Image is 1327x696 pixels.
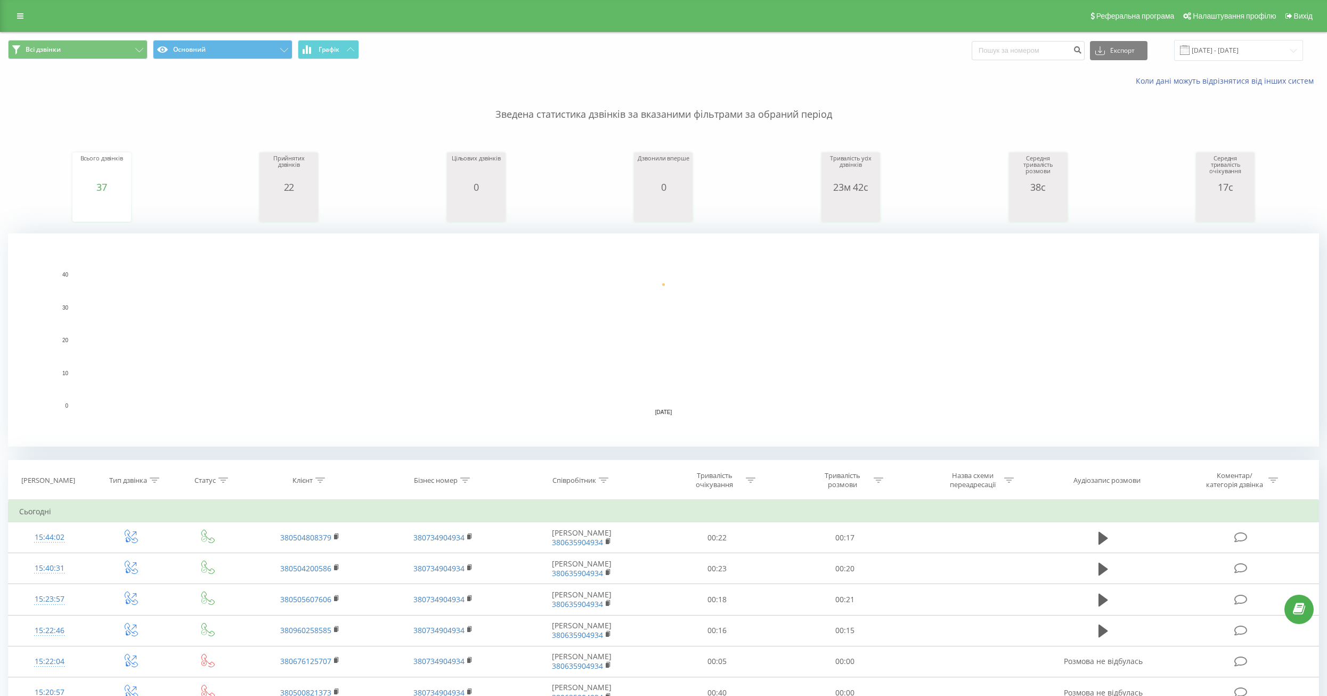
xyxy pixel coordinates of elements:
td: 00:18 [653,584,781,615]
div: 17с [1199,182,1252,192]
a: 380504808379 [280,532,331,543]
td: 00:21 [781,584,909,615]
svg: A chart. [262,192,315,224]
td: [PERSON_NAME] [510,522,653,553]
text: 0 [65,403,68,409]
td: [PERSON_NAME] [510,646,653,677]
div: 15:22:04 [19,651,79,672]
a: 380635904934 [552,537,603,547]
div: 0 [450,182,503,192]
div: Прийнятих дзвінків [262,155,315,182]
svg: A chart. [1012,192,1065,224]
td: [PERSON_NAME] [510,553,653,584]
div: Коментар/категорія дзвінка [1203,471,1266,489]
span: Налаштування профілю [1193,12,1276,20]
div: Статус [194,476,216,485]
text: 30 [62,305,69,311]
div: Тривалість розмови [814,471,871,489]
div: Середня тривалість очікування [1199,155,1252,182]
div: Тривалість усіх дзвінків [824,155,877,182]
div: [PERSON_NAME] [21,476,75,485]
td: 00:23 [653,553,781,584]
td: 00:00 [781,646,909,677]
td: [PERSON_NAME] [510,584,653,615]
a: 380635904934 [552,630,603,640]
div: Співробітник [552,476,596,485]
a: 380734904934 [413,656,465,666]
div: Цільових дзвінків [450,155,503,182]
a: 380734904934 [413,625,465,635]
div: 0 [637,182,690,192]
button: Експорт [1090,41,1147,60]
div: Тип дзвінка [109,476,147,485]
div: Клієнт [292,476,313,485]
div: Середня тривалість розмови [1012,155,1065,182]
input: Пошук за номером [972,41,1085,60]
text: 10 [62,370,69,376]
div: Тривалість очікування [686,471,743,489]
text: [DATE] [655,409,672,415]
div: 37 [75,182,128,192]
div: 15:23:57 [19,589,79,610]
div: 15:22:46 [19,620,79,641]
span: Всі дзвінки [26,45,61,54]
span: Вихід [1294,12,1313,20]
div: Всього дзвінків [75,155,128,182]
div: Бізнес номер [414,476,458,485]
svg: A chart. [450,192,503,224]
a: 380504200586 [280,563,331,573]
td: [PERSON_NAME] [510,615,653,646]
td: 00:16 [653,615,781,646]
div: 38с [1012,182,1065,192]
a: 380734904934 [413,532,465,543]
span: Розмова не відбулась [1064,656,1143,666]
td: 00:05 [653,646,781,677]
a: 380505607606 [280,594,331,604]
svg: A chart. [75,192,128,224]
button: Всі дзвінки [8,40,148,59]
div: 23м 42с [824,182,877,192]
svg: A chart. [824,192,877,224]
a: 380635904934 [552,661,603,671]
a: 380960258585 [280,625,331,635]
div: Назва схеми переадресації [945,471,1002,489]
div: 15:44:02 [19,527,79,548]
a: 380734904934 [413,563,465,573]
a: 380734904934 [413,594,465,604]
svg: A chart. [1199,192,1252,224]
td: 00:15 [781,615,909,646]
svg: A chart. [637,192,690,224]
span: Графік [319,46,339,53]
td: 00:20 [781,553,909,584]
span: Реферальна програма [1096,12,1175,20]
td: 00:17 [781,522,909,553]
p: Зведена статистика дзвінків за вказаними фільтрами за обраний період [8,86,1319,122]
td: 00:22 [653,522,781,553]
td: Сьогодні [9,501,1319,522]
text: 40 [62,272,69,278]
div: 22 [262,182,315,192]
a: 380676125707 [280,656,331,666]
a: Коли дані можуть відрізнятися вiд інших систем [1136,76,1319,86]
a: 380635904934 [552,568,603,578]
div: Дзвонили вперше [637,155,690,182]
text: 20 [62,337,69,343]
svg: A chart. [8,233,1319,447]
button: Графік [298,40,359,59]
button: Основний [153,40,292,59]
div: 15:40:31 [19,558,79,579]
a: 380635904934 [552,599,603,609]
div: Аудіозапис розмови [1073,476,1141,485]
